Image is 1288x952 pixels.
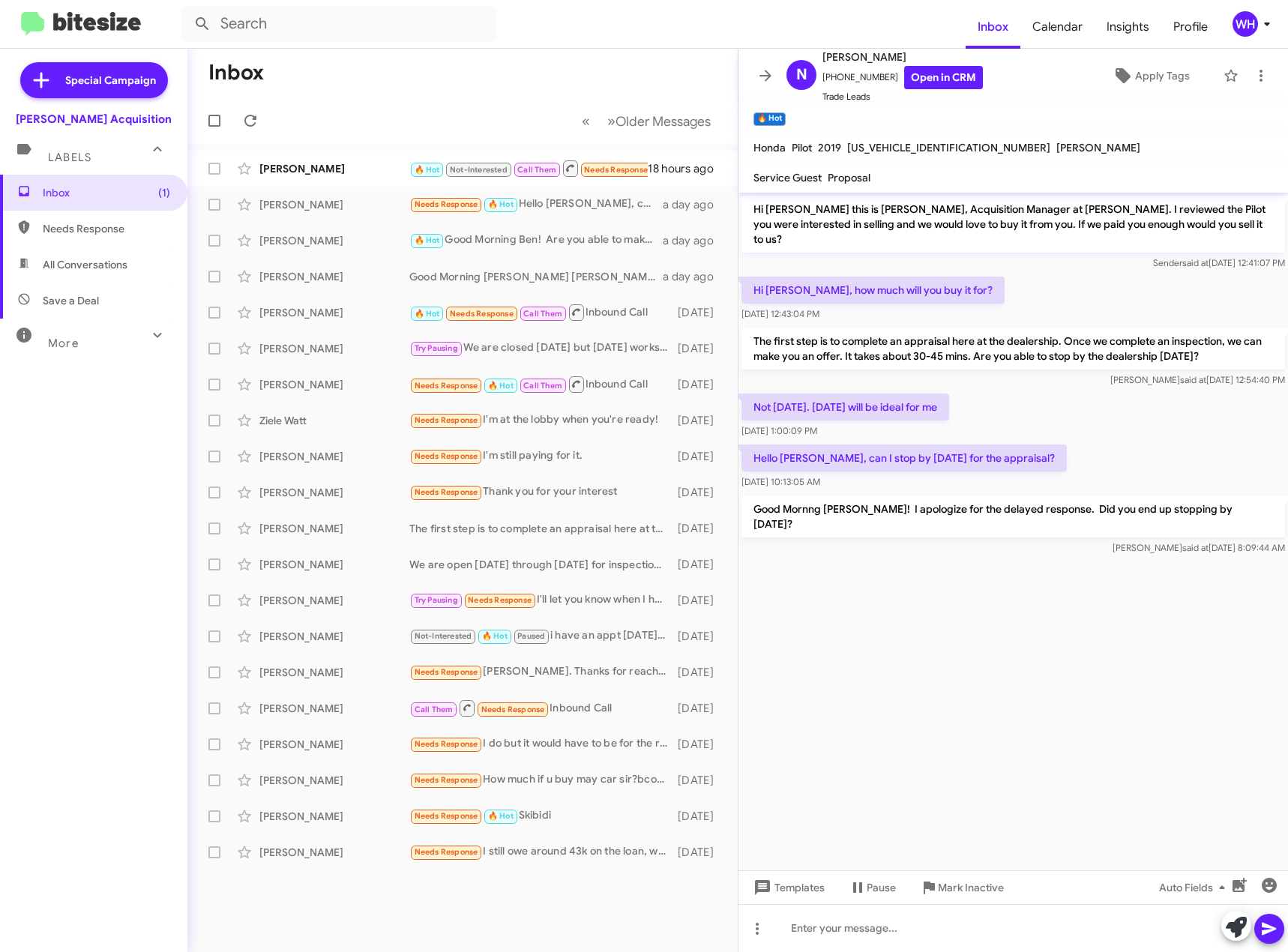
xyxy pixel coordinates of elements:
[259,269,409,284] div: [PERSON_NAME]
[415,487,478,497] span: Needs Response
[409,663,675,681] div: [PERSON_NAME]. Thanks for reaching out. I'm currently working with someone on a private sale, but...
[574,106,720,136] nav: Page navigation example
[415,667,478,677] span: Needs Response
[573,106,599,136] button: Previous
[409,412,675,429] div: I'm at the lobby when you're ready!
[1182,542,1209,553] span: said at
[675,413,726,428] div: [DATE]
[1159,874,1231,901] span: Auto Fields
[828,171,870,184] span: Proposal
[675,557,726,572] div: [DATE]
[741,328,1285,370] p: The first step is to complete an appraisal here at the dealership. Once we complete an inspection...
[48,337,79,350] span: More
[409,269,663,284] div: Good Morning [PERSON_NAME] [PERSON_NAME]. The Suzuki might be just a tad older for us to retail. ...
[584,165,648,175] span: Needs Response
[415,199,478,209] span: Needs Response
[259,557,409,572] div: [PERSON_NAME]
[847,141,1050,154] span: [US_VEHICLE_IDENTIFICATION_NUMBER]
[1095,5,1161,49] a: Insights
[741,394,949,421] p: Not [DATE]. [DATE] will be ideal for me
[675,485,726,500] div: [DATE]
[259,773,409,788] div: [PERSON_NAME]
[415,847,478,857] span: Needs Response
[259,341,409,356] div: [PERSON_NAME]
[415,595,458,605] span: Try Pausing
[409,735,675,753] div: I do but it would have to be for the right price
[415,381,478,391] span: Needs Response
[966,5,1020,49] a: Inbox
[208,61,264,85] h1: Inbox
[753,141,786,154] span: Honda
[741,308,819,319] span: [DATE] 12:43:04 PM
[1135,62,1190,89] span: Apply Tags
[1056,141,1140,154] span: [PERSON_NAME]
[741,445,1067,472] p: Hello [PERSON_NAME], can I stop by [DATE] for the appraisal?
[409,627,675,645] div: i have an appt [DATE][DATE]8AM once that's done i'm free - as well as already on property
[181,6,496,42] input: Search
[675,449,726,464] div: [DATE]
[663,233,726,248] div: a day ago
[675,809,726,824] div: [DATE]
[43,221,170,236] span: Needs Response
[488,199,514,209] span: 🔥 Hot
[1182,257,1209,268] span: said at
[409,591,675,609] div: I'll let you know when I have time to come by
[675,593,726,608] div: [DATE]
[259,665,409,680] div: [PERSON_NAME]
[1233,11,1258,37] div: WH
[65,73,156,88] span: Special Campaign
[415,705,454,714] span: Call Them
[259,413,409,428] div: Ziele Watt
[675,377,726,392] div: [DATE]
[259,233,409,248] div: [PERSON_NAME]
[1110,374,1285,385] span: [PERSON_NAME] [DATE] 12:54:40 PM
[675,701,726,716] div: [DATE]
[415,309,440,319] span: 🔥 Hot
[16,112,172,127] div: [PERSON_NAME] Acquisition
[582,112,590,130] span: «
[675,521,726,536] div: [DATE]
[738,874,837,901] button: Templates
[1113,542,1285,553] span: [PERSON_NAME] [DATE] 8:09:44 AM
[1147,874,1243,901] button: Auto Fields
[259,629,409,644] div: [PERSON_NAME]
[1153,257,1285,268] span: Sender [DATE] 12:41:07 PM
[409,340,675,357] div: We are closed [DATE] but [DATE] works. Are you looking to just sell it or trade it in?
[822,48,983,66] span: [PERSON_NAME]
[259,521,409,536] div: [PERSON_NAME]
[792,141,812,154] span: Pilot
[741,495,1285,537] p: Good Mornng [PERSON_NAME]! I apologize for the delayed response. Did you end up stopping by [DATE]?
[450,309,514,319] span: Needs Response
[523,309,562,319] span: Call Them
[488,811,514,821] span: 🔥 Hot
[259,701,409,716] div: [PERSON_NAME]
[409,483,675,501] div: Thank you for your interest
[43,293,99,308] span: Save a Deal
[938,874,1004,901] span: Mark Inactive
[867,874,896,901] span: Pause
[409,557,675,572] div: We are open [DATE] through [DATE] for inspections from 8am til 3pm and Saturdays til 1pm. Let me ...
[1020,5,1095,49] span: Calendar
[675,629,726,644] div: [DATE]
[409,303,675,322] div: Inbound Call
[517,165,556,175] span: Call Them
[468,595,532,605] span: Needs Response
[675,737,726,752] div: [DATE]
[675,773,726,788] div: [DATE]
[415,811,478,821] span: Needs Response
[648,161,726,176] div: 18 hours ago
[415,775,478,785] span: Needs Response
[48,151,91,164] span: Labels
[675,845,726,860] div: [DATE]
[796,63,807,87] span: N
[1161,5,1220,49] a: Profile
[409,699,675,717] div: Inbound Call
[415,451,478,461] span: Needs Response
[415,235,440,245] span: 🔥 Hot
[409,807,675,825] div: Skibidi
[158,185,170,200] span: (1)
[741,425,817,436] span: [DATE] 1:00:09 PM
[598,106,720,136] button: Next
